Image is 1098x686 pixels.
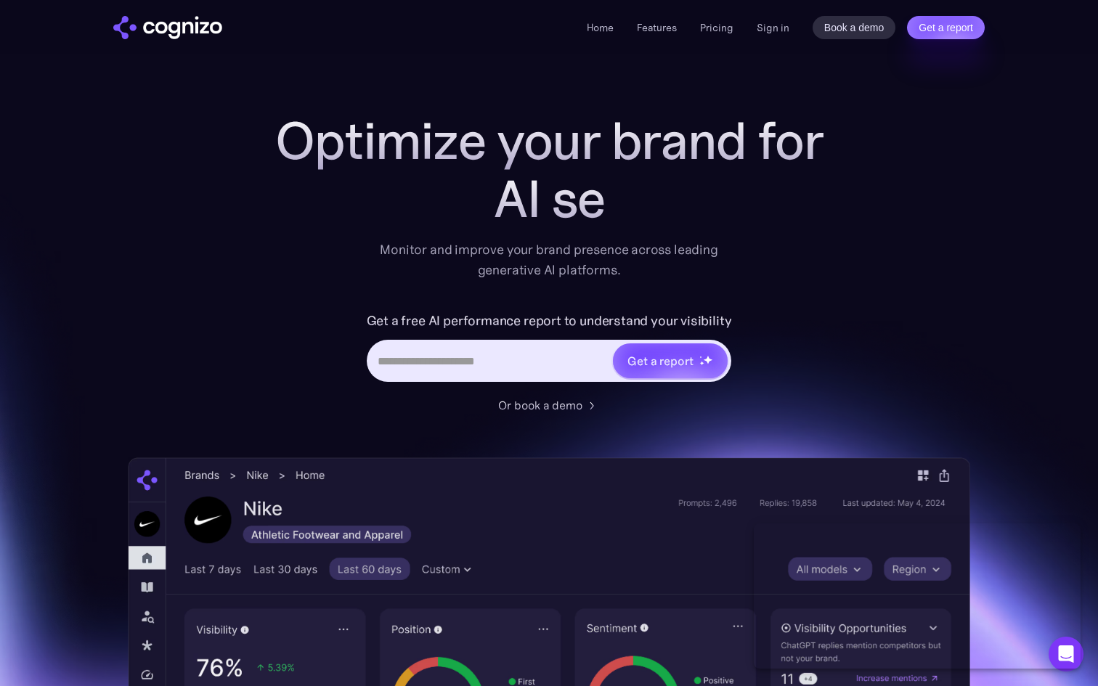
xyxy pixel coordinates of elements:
div: Get a report [627,352,693,369]
label: Get a free AI performance report to understand your visibility [367,309,732,332]
a: Features [637,21,677,34]
img: star [703,355,712,364]
img: cognizo logo [113,16,222,39]
img: star [699,356,701,358]
a: Home [587,21,614,34]
div: Or book a demo [498,396,582,414]
a: Sign in [757,19,789,36]
a: Book a demo [813,16,896,39]
a: Get a reportstarstarstar [611,342,729,380]
a: Pricing [700,21,733,34]
form: Hero URL Input Form [367,309,732,389]
a: Or book a demo [498,396,600,414]
a: Get a report [907,16,985,39]
h1: Optimize your brand for [259,112,839,170]
div: AI se [259,170,839,228]
a: home [113,16,222,39]
div: Monitor and improve your brand presence across leading generative AI platforms. [370,240,728,280]
img: star [699,361,704,366]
